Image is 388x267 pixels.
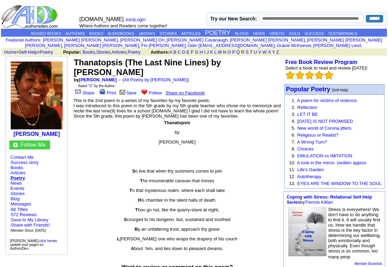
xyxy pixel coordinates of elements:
a: F [191,49,194,55]
a: SUCCESS [305,31,324,36]
a: New world of Corona jitters. [297,126,353,131]
font: i [313,44,313,48]
a: Messages [11,201,31,206]
font: Popular Poetry [286,86,330,93]
a: A look in the mirror. (written approx [297,160,367,165]
a: Life’s Garden [297,167,324,172]
b: L [117,236,120,241]
a: AUTHORS [65,31,85,36]
a: Login [135,17,146,22]
a: [PERSON_NAME] [PERSON_NAME] [PERSON_NAME] [25,37,382,48]
a: eBOOKS [139,31,155,36]
a: [PERSON_NAME] Leist [313,43,361,48]
img: bigemptystars.png [315,71,324,80]
font: Thanatopsis (The Last Nine Lines) by [PERSON_NAME] [74,58,221,77]
a: A Wrong Turn? [297,139,327,145]
a: Articles [112,49,127,55]
p: [PERSON_NAME] [73,139,281,145]
font: [DOMAIN_NAME] [80,16,124,22]
a: Events [11,186,25,191]
img: heart.gif [141,89,147,94]
b: T [140,178,143,183]
a: Share with Friends! [11,222,50,228]
a: Odin [EMAIL_ADDRESS][DOMAIN_NAME] [188,43,275,48]
font: 8. [292,146,295,151]
img: bigemptystars.png [286,71,295,80]
img: 46295.jpg [288,207,326,256]
a: Stories [96,49,110,55]
a: Home [4,49,16,55]
a: B [173,49,176,55]
a: P [232,49,235,55]
font: → ( ) [117,77,189,82]
font: , , , [63,49,285,55]
a: 66 Titles [11,207,28,212]
a: Y [272,49,275,55]
a: BOOKS [89,31,103,36]
a: Articles [11,170,26,175]
a: D [182,49,185,55]
a: GOLD [289,31,300,36]
font: : [6,37,41,43]
a: [PERSON_NAME] [PERSON_NAME] [64,43,139,48]
font: 7. [292,139,295,145]
b: [PERSON_NAME] [13,131,60,137]
p: by [73,130,281,135]
font: · · [10,207,50,233]
a: Books [83,49,95,55]
a: W [262,49,267,55]
font: i [306,38,307,42]
b: B [135,227,138,232]
b: S [124,217,127,222]
font: i [63,44,64,48]
font: | [125,17,148,22]
font: 11. [289,167,295,172]
b: Free Book Review Program [285,59,357,65]
font: Rated " " by the Author. [78,84,115,88]
p: is chamber in the silent halls of death, [73,197,281,203]
a: V [258,49,261,55]
a: Join [125,17,133,22]
p: hou go not, like the quarry-slave at night, [73,207,281,212]
a: [PERSON_NAME] [79,77,117,82]
font: Stress is everywhere! We don't have to do anything to find it. It will usually find us. How we ha... [328,207,381,259]
a: X [268,49,271,55]
a: Coping with Stress: Relational Self Help Series [287,194,372,205]
a: [DATE] IS NOT PROMISED [297,119,353,124]
img: print.gif [100,89,105,94]
p: bout him, and lies down to pleasant dreams. [73,246,281,251]
font: 12. [289,174,295,179]
b: Thanatopsis [164,120,191,125]
a: Success story [11,160,39,165]
a: News [11,181,22,186]
a: A poem for victims of violence. [297,98,358,103]
font: · [9,201,31,206]
a: M [218,49,222,55]
font: 9. [292,153,295,158]
font: by [74,77,117,82]
a: EMULATION vs IMITATION [297,153,352,158]
font: Follow Me [20,142,46,148]
a: NEWS [253,31,265,36]
p: courged to his dungeon, but, sustained and soothed [73,217,281,222]
a: STORIES [160,31,177,36]
a: O [228,49,231,55]
b: A [131,246,134,251]
font: 1. [292,98,295,103]
b: Popular: [63,49,81,55]
font: · · · · · · · · · [9,155,64,233]
p: [PERSON_NAME] one who wraps the drapery of his couch [73,236,281,241]
a: Poetry [40,49,53,55]
a: POETRY [205,29,231,36]
a: 572 Reviews [11,212,37,217]
img: logo_ad.gif [1,4,59,29]
a: Poetry [128,49,141,55]
a: Blog [11,196,20,201]
a: EYES ARE THE WINDOW TO THE SOUL [297,181,382,186]
a: G [89,84,92,88]
a: G [195,49,198,55]
a: J [206,49,209,55]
